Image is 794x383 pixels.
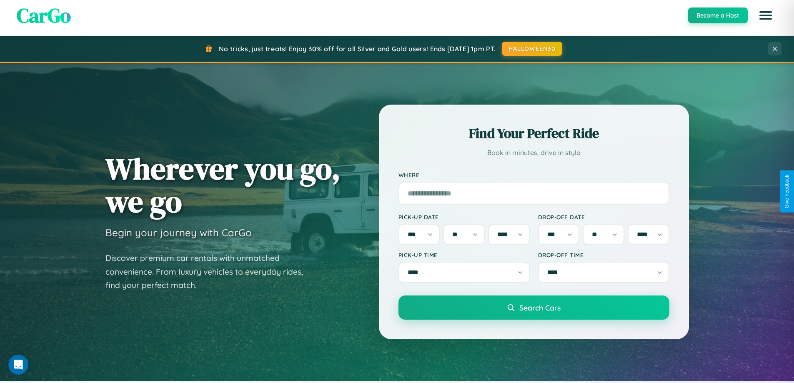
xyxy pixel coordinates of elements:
[105,251,314,292] p: Discover premium car rentals with unmatched convenience. From luxury vehicles to everyday rides, ...
[398,171,669,178] label: Where
[398,251,530,258] label: Pick-up Time
[538,213,669,220] label: Drop-off Date
[784,175,790,208] div: Give Feedback
[519,303,561,312] span: Search Cars
[538,251,669,258] label: Drop-off Time
[8,355,28,375] iframe: Intercom live chat
[398,124,669,143] h2: Find Your Perfect Ride
[105,226,252,239] h3: Begin your journey with CarGo
[17,2,71,29] span: CarGo
[398,213,530,220] label: Pick-up Date
[219,45,496,53] span: No tricks, just treats! Enjoy 30% off for all Silver and Gold users! Ends [DATE] 1pm PT.
[688,8,748,23] button: Become a Host
[398,295,669,320] button: Search Cars
[502,42,562,56] button: HALLOWEEN30
[105,152,341,218] h1: Wherever you go, we go
[398,147,669,159] p: Book in minutes, drive in style
[754,4,777,27] button: Open menu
